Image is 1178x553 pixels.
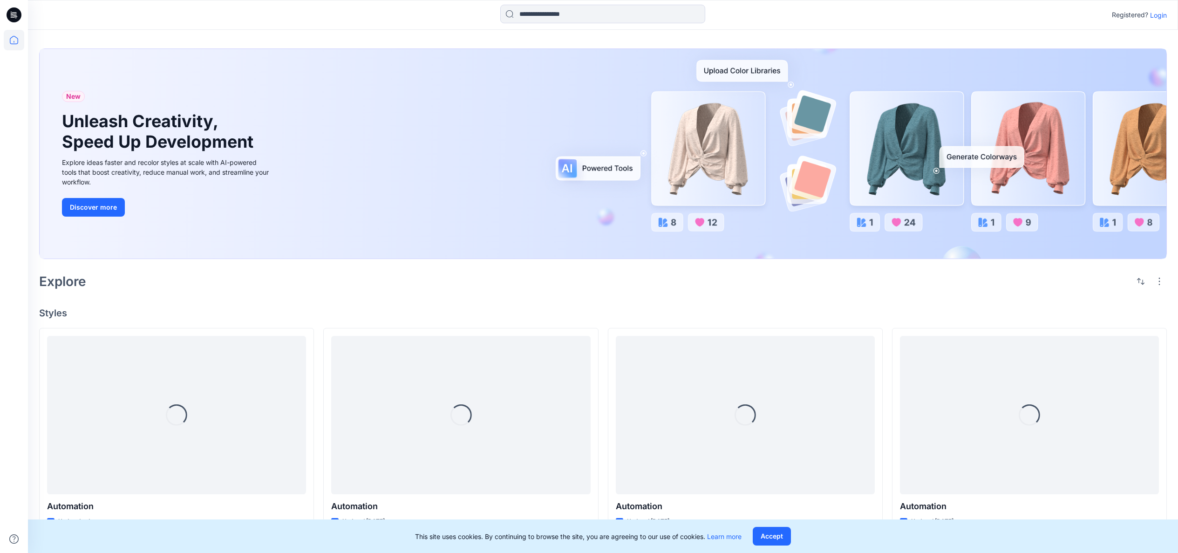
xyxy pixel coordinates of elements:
h2: Explore [39,274,86,289]
p: Automation [331,500,590,513]
h1: Unleash Creativity, Speed Up Development [62,111,258,151]
p: Updated a day ago [58,517,108,526]
p: This site uses cookies. By continuing to browse the site, you are agreeing to our use of cookies. [415,532,742,541]
p: Automation [900,500,1159,513]
p: Login [1150,10,1167,20]
p: Updated [DATE] [911,517,953,526]
a: Learn more [707,533,742,540]
p: Registered? [1112,9,1148,20]
button: Discover more [62,198,125,217]
button: Accept [753,527,791,546]
div: Explore ideas faster and recolor styles at scale with AI-powered tools that boost creativity, red... [62,157,272,187]
p: Automation [47,500,306,513]
p: Automation [616,500,875,513]
p: Updated [DATE] [342,517,385,526]
h4: Styles [39,307,1167,319]
a: Discover more [62,198,272,217]
span: New [66,91,81,102]
p: Updated [DATE] [627,517,669,526]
